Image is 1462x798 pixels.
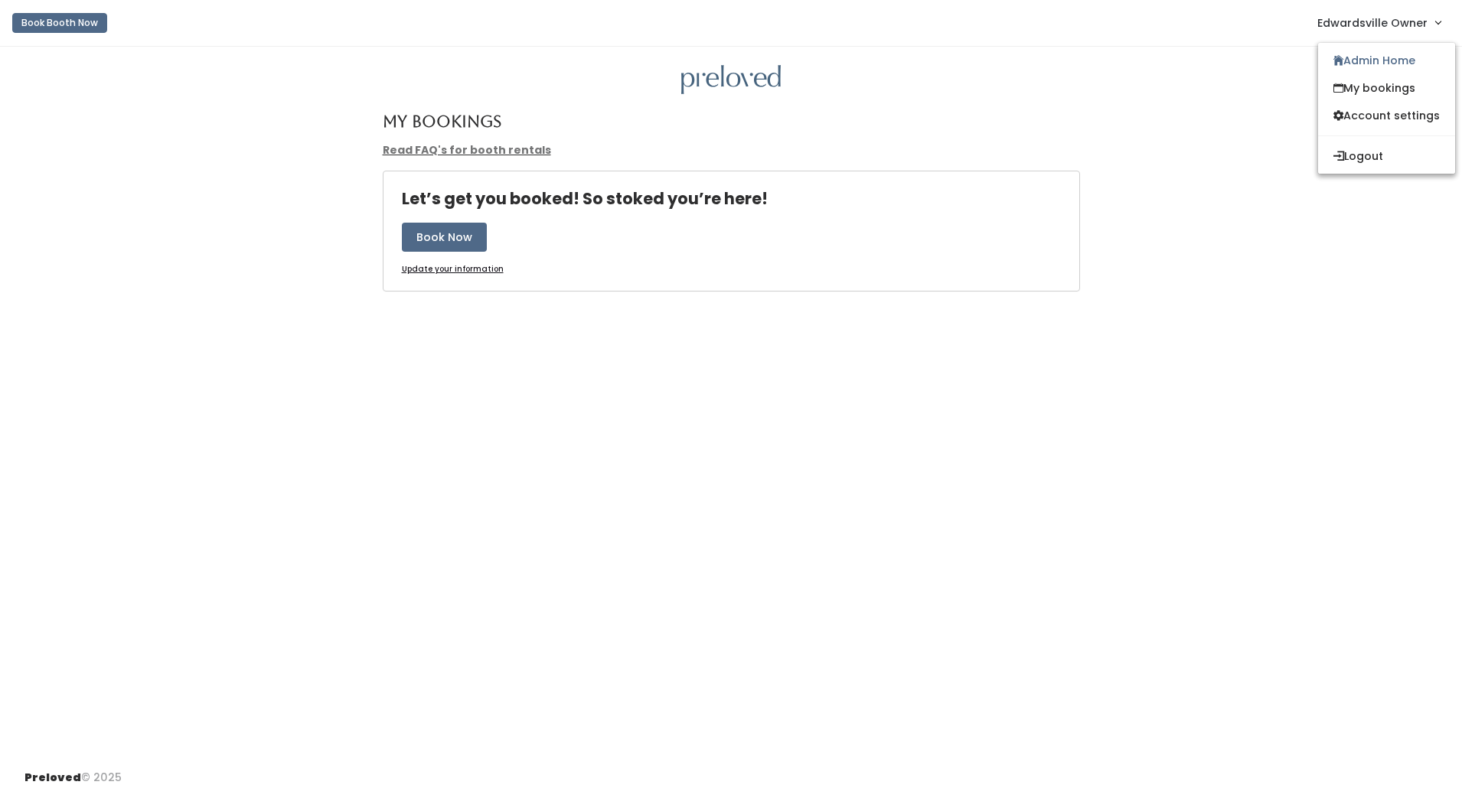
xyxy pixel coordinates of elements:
[12,6,107,40] a: Book Booth Now
[383,112,501,130] h4: My Bookings
[1302,6,1456,39] a: Edwardsville Owner
[1318,142,1455,170] button: Logout
[24,770,81,785] span: Preloved
[1318,102,1455,129] a: Account settings
[681,65,781,95] img: preloved logo
[402,263,504,275] u: Update your information
[1317,15,1428,31] span: Edwardsville Owner
[383,142,551,158] a: Read FAQ's for booth rentals
[12,13,107,33] button: Book Booth Now
[402,190,768,207] h4: Let’s get you booked! So stoked you’re here!
[402,264,504,275] a: Update your information
[1318,47,1455,74] a: Admin Home
[402,223,487,252] button: Book Now
[1318,74,1455,102] a: My bookings
[24,757,122,786] div: © 2025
